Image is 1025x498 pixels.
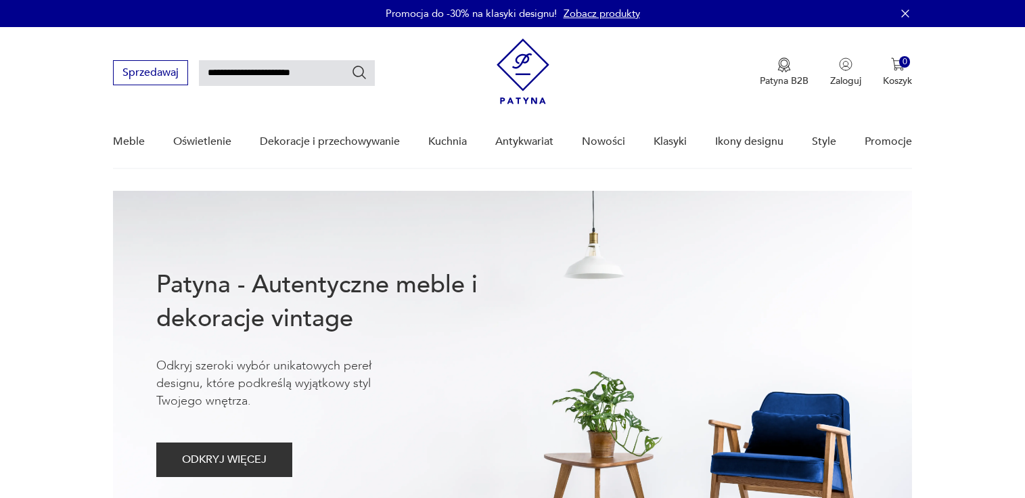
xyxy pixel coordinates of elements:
[260,116,400,168] a: Dekoracje i przechowywanie
[760,58,808,87] a: Ikona medaluPatyna B2B
[156,268,522,336] h1: Patyna - Autentyczne meble i dekoracje vintage
[428,116,467,168] a: Kuchnia
[156,456,292,466] a: ODKRYJ WIĘCEJ
[760,58,808,87] button: Patyna B2B
[113,69,188,78] a: Sprzedawaj
[351,64,367,81] button: Szukaj
[812,116,836,168] a: Style
[891,58,905,71] img: Ikona koszyka
[113,116,145,168] a: Meble
[156,357,413,410] p: Odkryj szeroki wybór unikatowych pereł designu, które podkreślą wyjątkowy styl Twojego wnętrza.
[173,116,231,168] a: Oświetlenie
[839,58,852,71] img: Ikonka użytkownika
[883,74,912,87] p: Koszyk
[830,58,861,87] button: Zaloguj
[760,74,808,87] p: Patyna B2B
[113,60,188,85] button: Sprzedawaj
[715,116,783,168] a: Ikony designu
[495,116,553,168] a: Antykwariat
[156,443,292,477] button: ODKRYJ WIĘCEJ
[777,58,791,72] img: Ikona medalu
[497,39,549,104] img: Patyna - sklep z meblami i dekoracjami vintage
[830,74,861,87] p: Zaloguj
[883,58,912,87] button: 0Koszyk
[582,116,625,168] a: Nowości
[654,116,687,168] a: Klasyki
[564,7,640,20] a: Zobacz produkty
[899,56,911,68] div: 0
[386,7,557,20] p: Promocja do -30% na klasyki designu!
[865,116,912,168] a: Promocje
